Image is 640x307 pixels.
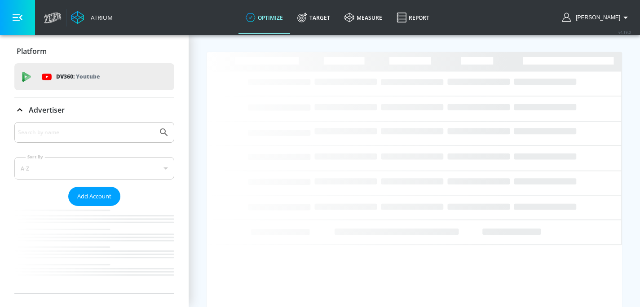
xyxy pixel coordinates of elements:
[71,11,113,24] a: Atrium
[56,72,100,82] p: DV360:
[290,1,337,34] a: Target
[87,13,113,22] div: Atrium
[389,1,437,34] a: Report
[14,97,174,123] div: Advertiser
[26,154,45,160] label: Sort By
[572,14,620,21] span: login as: kate.csiki@zefr.com
[14,157,174,180] div: A-Z
[618,30,631,35] span: v 4.19.0
[29,105,65,115] p: Advertiser
[77,191,111,202] span: Add Account
[337,1,389,34] a: measure
[14,39,174,64] div: Platform
[14,122,174,293] div: Advertiser
[14,63,174,90] div: DV360: Youtube
[17,46,47,56] p: Platform
[76,72,100,81] p: Youtube
[14,206,174,293] nav: list of Advertiser
[562,12,631,23] button: [PERSON_NAME]
[18,127,154,138] input: Search by name
[68,187,120,206] button: Add Account
[238,1,290,34] a: optimize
